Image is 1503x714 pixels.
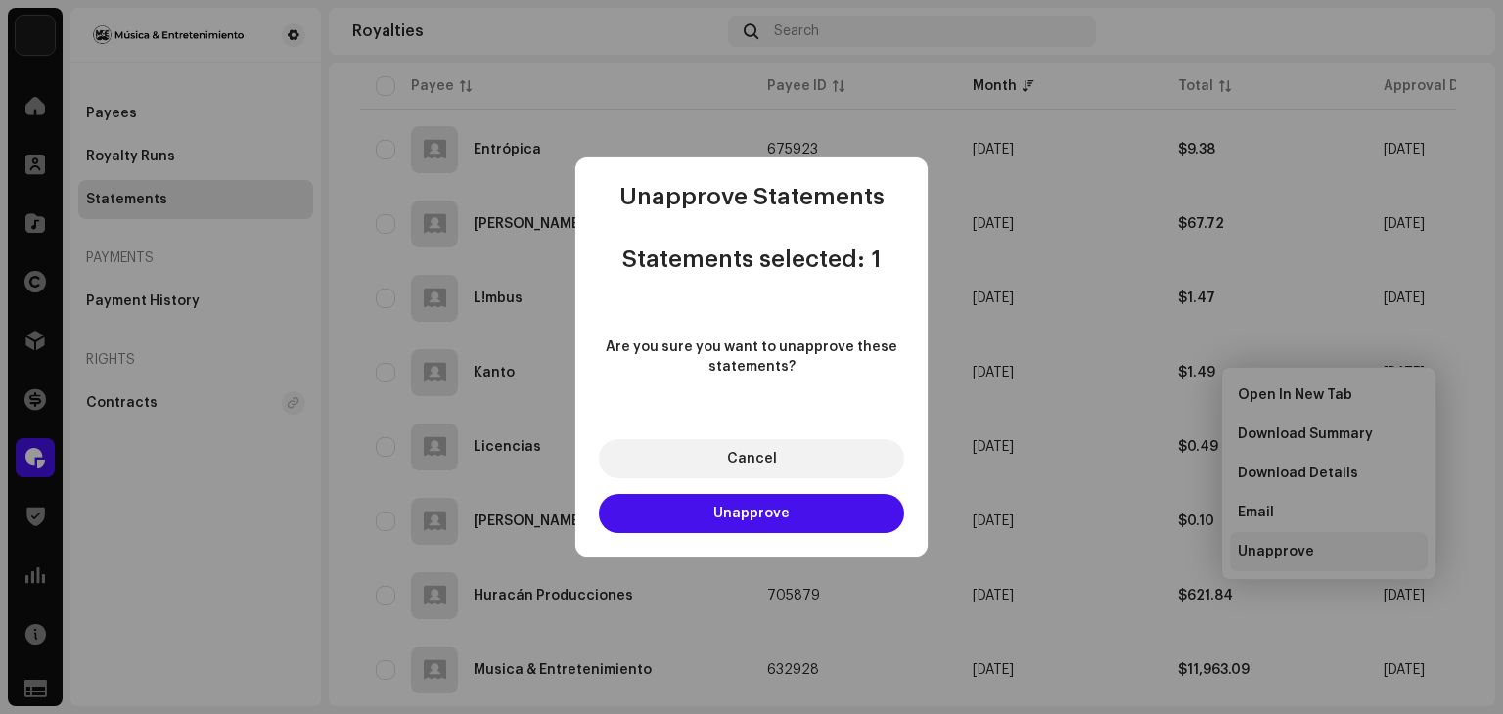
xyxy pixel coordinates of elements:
[727,452,777,466] span: Cancel
[599,337,904,377] span: Are you sure you want to unapprove these statements?
[599,181,904,212] div: Unapprove Statements
[599,494,904,533] button: Unapprove
[713,507,790,520] span: Unapprove
[599,439,904,478] button: Cancel
[599,244,904,275] div: Statements selected: 1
